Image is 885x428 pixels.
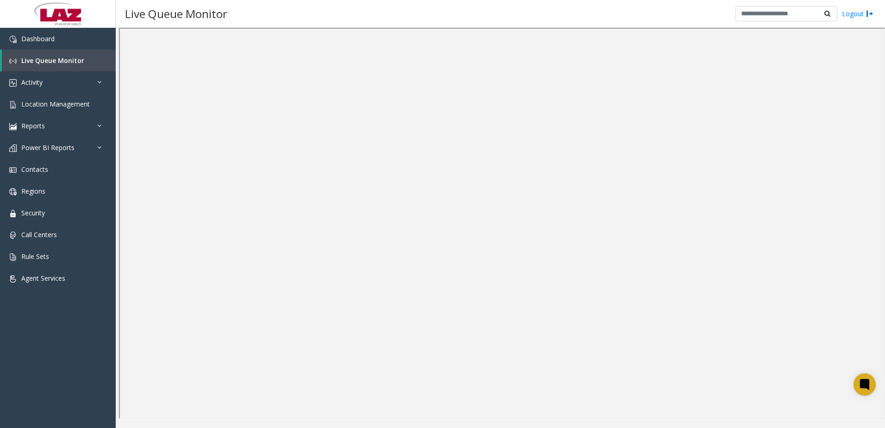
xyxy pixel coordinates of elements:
[9,166,17,174] img: 'icon'
[9,101,17,108] img: 'icon'
[21,230,57,239] span: Call Centers
[9,79,17,87] img: 'icon'
[21,187,45,195] span: Regions
[9,57,17,65] img: 'icon'
[21,121,45,130] span: Reports
[9,145,17,152] img: 'icon'
[21,143,75,152] span: Power BI Reports
[21,208,45,217] span: Security
[21,252,49,261] span: Rule Sets
[9,188,17,195] img: 'icon'
[9,36,17,43] img: 'icon'
[9,123,17,130] img: 'icon'
[21,34,55,43] span: Dashboard
[9,275,17,283] img: 'icon'
[21,165,48,174] span: Contacts
[120,2,232,25] h3: Live Queue Monitor
[2,50,116,71] a: Live Queue Monitor
[21,100,90,108] span: Location Management
[842,9,873,19] a: Logout
[21,274,65,283] span: Agent Services
[866,9,873,19] img: logout
[9,232,17,239] img: 'icon'
[21,56,84,65] span: Live Queue Monitor
[9,210,17,217] img: 'icon'
[9,253,17,261] img: 'icon'
[21,78,43,87] span: Activity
